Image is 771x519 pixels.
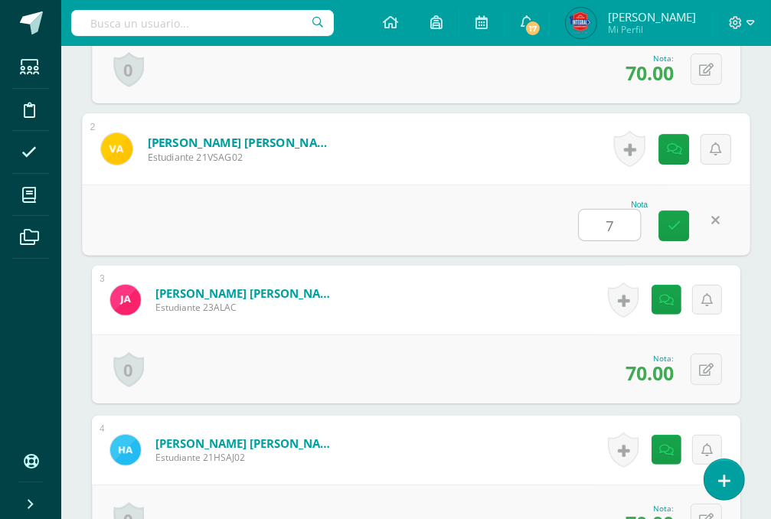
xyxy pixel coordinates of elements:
a: 0 [113,52,144,87]
div: Nota: [626,503,674,514]
div: Nota [579,201,648,209]
span: Mi Perfil [608,23,696,36]
div: Nota: [626,353,674,364]
img: 896dc883f54dc4501f7b3b0b06791ce0.png [110,435,141,465]
img: 9f553e10c201f620d1d2b9ff642ac932.png [101,133,132,165]
span: Estudiante 23ALAC [155,301,339,314]
span: Estudiante 21HSAJ02 [155,451,339,464]
span: 70.00 [626,60,674,86]
div: Nota: [626,53,674,64]
a: [PERSON_NAME] [PERSON_NAME] [148,135,337,151]
span: 70.00 [626,360,674,386]
input: Busca un usuario... [71,10,334,36]
input: 0-100.0 [580,210,641,240]
a: [PERSON_NAME] [PERSON_NAME] [155,286,339,301]
a: 0 [113,352,144,387]
span: Estudiante 21VSAG02 [148,150,337,164]
img: c7ca351e00f228542fd9924f6080dc91.png [566,8,596,38]
img: 6f2a5dbd484ea8528724d31a3ec689d7.png [110,285,141,315]
a: [PERSON_NAME] [PERSON_NAME] [155,436,339,451]
span: [PERSON_NAME] [608,9,696,24]
span: 17 [524,20,541,37]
